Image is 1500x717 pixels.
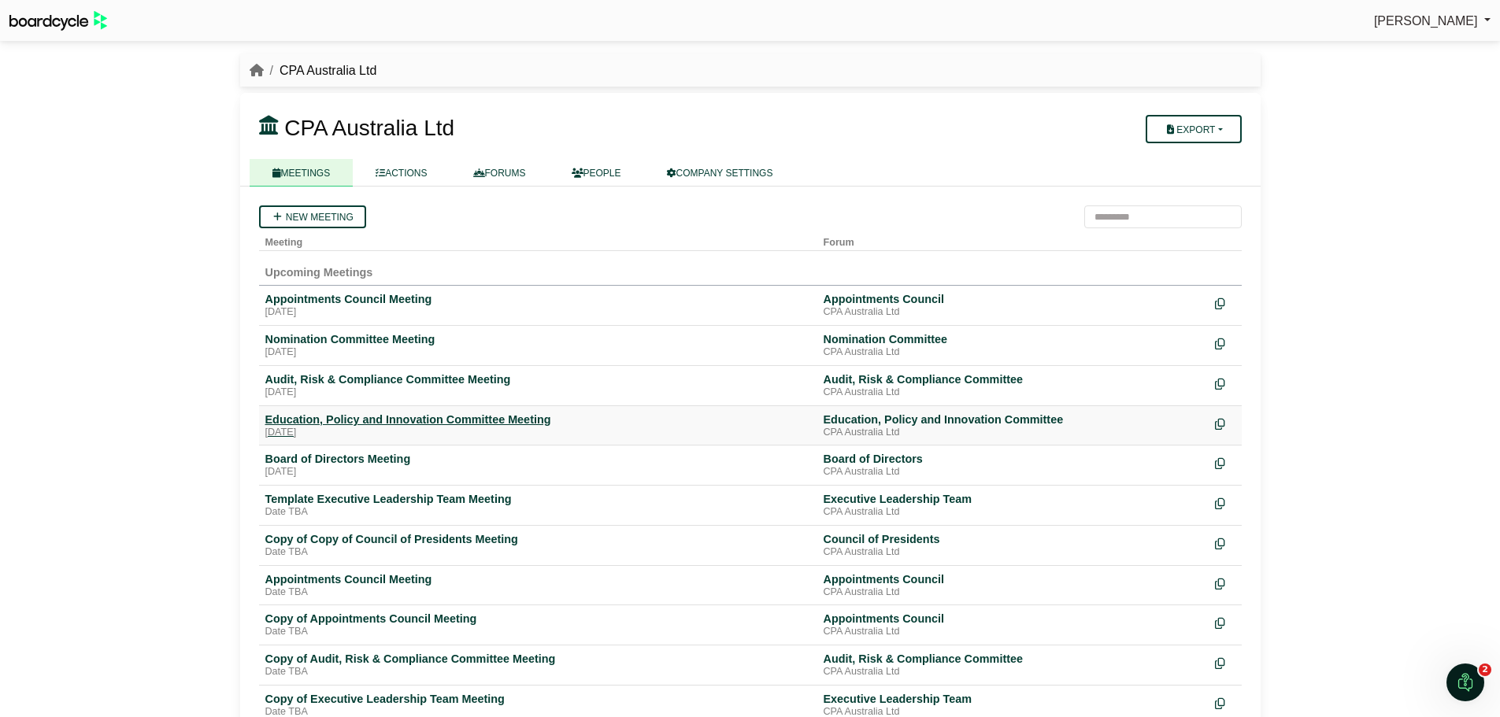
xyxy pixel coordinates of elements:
[265,332,811,346] div: Nomination Committee Meeting
[824,612,1202,626] div: Appointments Council
[265,612,811,638] a: Copy of Appointments Council Meeting Date TBA
[284,116,454,140] span: CPA Australia Ltd
[824,532,1202,559] a: Council of Presidents CPA Australia Ltd
[1215,532,1235,553] div: Make a copy
[644,159,796,187] a: COMPANY SETTINGS
[265,506,811,519] div: Date TBA
[265,332,811,359] a: Nomination Committee Meeting [DATE]
[824,292,1202,306] div: Appointments Council
[824,626,1202,638] div: CPA Australia Ltd
[824,612,1202,638] a: Appointments Council CPA Australia Ltd
[824,466,1202,479] div: CPA Australia Ltd
[824,506,1202,519] div: CPA Australia Ltd
[265,306,811,319] div: [DATE]
[259,228,817,251] th: Meeting
[824,586,1202,599] div: CPA Australia Ltd
[1479,663,1491,676] span: 2
[1215,452,1235,473] div: Make a copy
[1215,612,1235,633] div: Make a copy
[824,372,1202,386] div: Audit, Risk & Compliance Committee
[265,412,811,439] a: Education, Policy and Innovation Committee Meeting [DATE]
[1215,292,1235,313] div: Make a copy
[824,572,1202,586] div: Appointments Council
[1215,372,1235,394] div: Make a copy
[265,266,373,279] span: Upcoming Meetings
[265,532,811,559] a: Copy of Copy of Council of Presidents Meeting Date TBA
[1374,14,1478,28] span: [PERSON_NAME]
[1215,652,1235,673] div: Make a copy
[1215,692,1235,713] div: Make a copy
[450,159,549,187] a: FORUMS
[353,159,450,187] a: ACTIONS
[265,372,811,399] a: Audit, Risk & Compliance Committee Meeting [DATE]
[817,228,1209,251] th: Forum
[265,612,811,626] div: Copy of Appointments Council Meeting
[265,546,811,559] div: Date TBA
[824,332,1202,346] div: Nomination Committee
[265,692,811,706] div: Copy of Executive Leadership Team Meeting
[265,452,811,479] a: Board of Directors Meeting [DATE]
[1146,115,1241,143] button: Export
[824,492,1202,506] div: Executive Leadership Team
[265,666,811,678] div: Date TBA
[824,492,1202,519] a: Executive Leadership Team CPA Australia Ltd
[824,292,1202,319] a: Appointments Council CPA Australia Ltd
[259,205,366,228] a: New meeting
[1446,663,1484,701] iframe: Intercom live chat
[265,386,811,399] div: [DATE]
[250,61,377,81] nav: breadcrumb
[9,11,107,31] img: BoardcycleBlackGreen-aaafeed430059cb809a45853b8cf6d952af9d84e6e89e1f1685b34bfd5cb7d64.svg
[824,346,1202,359] div: CPA Australia Ltd
[824,652,1202,666] div: Audit, Risk & Compliance Committee
[265,346,811,359] div: [DATE]
[824,412,1202,439] a: Education, Policy and Innovation Committee CPA Australia Ltd
[265,652,811,678] a: Copy of Audit, Risk & Compliance Committee Meeting Date TBA
[265,586,811,599] div: Date TBA
[250,159,354,187] a: MEETINGS
[549,159,644,187] a: PEOPLE
[265,452,811,466] div: Board of Directors Meeting
[265,532,811,546] div: Copy of Copy of Council of Presidents Meeting
[824,427,1202,439] div: CPA Australia Ltd
[265,466,811,479] div: [DATE]
[265,492,811,519] a: Template Executive Leadership Team Meeting Date TBA
[824,546,1202,559] div: CPA Australia Ltd
[265,412,811,427] div: Education, Policy and Innovation Committee Meeting
[824,652,1202,678] a: Audit, Risk & Compliance Committee CPA Australia Ltd
[265,372,811,386] div: Audit, Risk & Compliance Committee Meeting
[824,306,1202,319] div: CPA Australia Ltd
[265,572,811,586] div: Appointments Council Meeting
[1374,11,1491,31] a: [PERSON_NAME]
[824,332,1202,359] a: Nomination Committee CPA Australia Ltd
[824,452,1202,466] div: Board of Directors
[824,372,1202,399] a: Audit, Risk & Compliance Committee CPA Australia Ltd
[824,666,1202,678] div: CPA Australia Ltd
[824,692,1202,706] div: Executive Leadership Team
[1215,332,1235,353] div: Make a copy
[824,412,1202,427] div: Education, Policy and Innovation Committee
[265,652,811,666] div: Copy of Audit, Risk & Compliance Committee Meeting
[265,626,811,638] div: Date TBA
[824,386,1202,399] div: CPA Australia Ltd
[1215,412,1235,434] div: Make a copy
[264,61,377,81] li: CPA Australia Ltd
[824,452,1202,479] a: Board of Directors CPA Australia Ltd
[265,492,811,506] div: Template Executive Leadership Team Meeting
[1215,572,1235,593] div: Make a copy
[265,292,811,319] a: Appointments Council Meeting [DATE]
[265,572,811,599] a: Appointments Council Meeting Date TBA
[824,532,1202,546] div: Council of Presidents
[265,427,811,439] div: [DATE]
[1215,492,1235,513] div: Make a copy
[824,572,1202,599] a: Appointments Council CPA Australia Ltd
[265,292,811,306] div: Appointments Council Meeting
